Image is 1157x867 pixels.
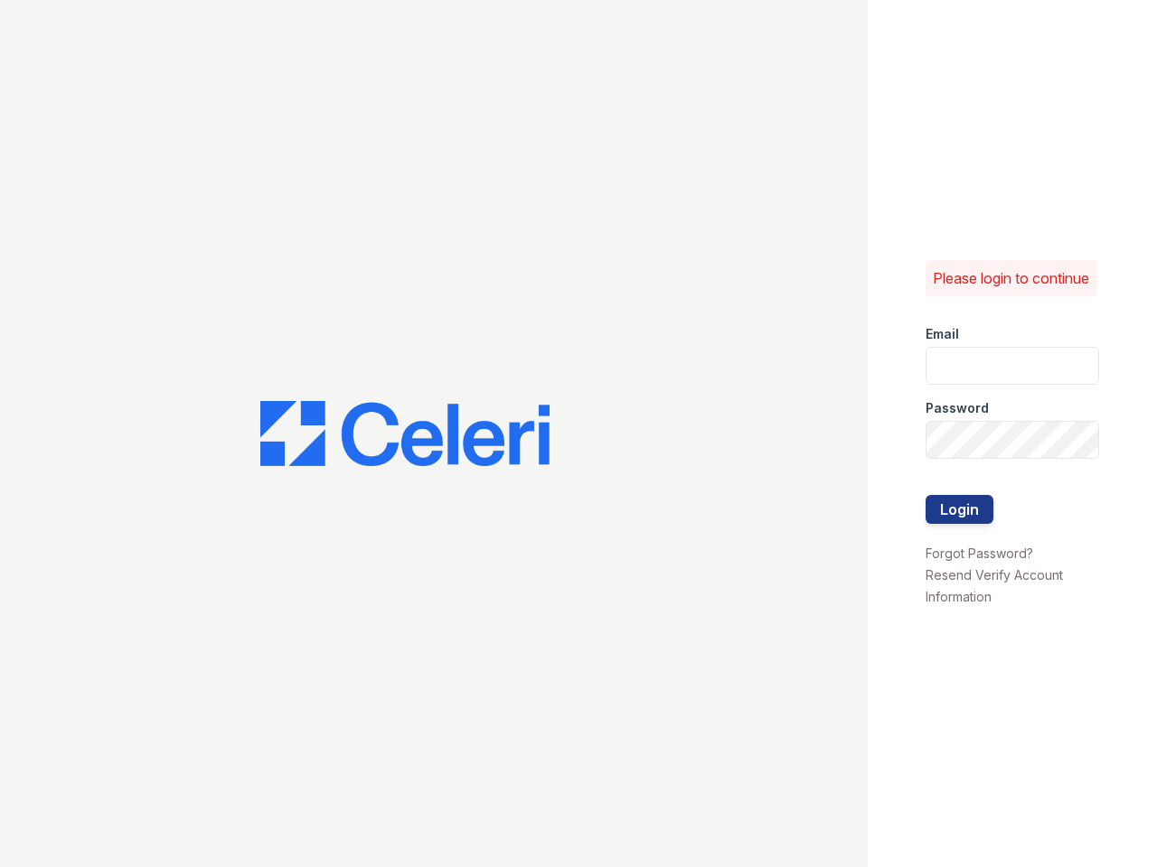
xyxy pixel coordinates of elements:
[260,401,550,466] img: CE_Logo_Blue-a8612792a0a2168367f1c8372b55b34899dd931a85d93a1a3d3e32e68fde9ad4.png
[926,545,1033,561] a: Forgot Password?
[933,267,1089,289] p: Please login to continue
[926,325,959,343] label: Email
[926,495,993,524] button: Login
[926,567,1063,604] a: Resend Verify Account Information
[926,399,989,417] label: Password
